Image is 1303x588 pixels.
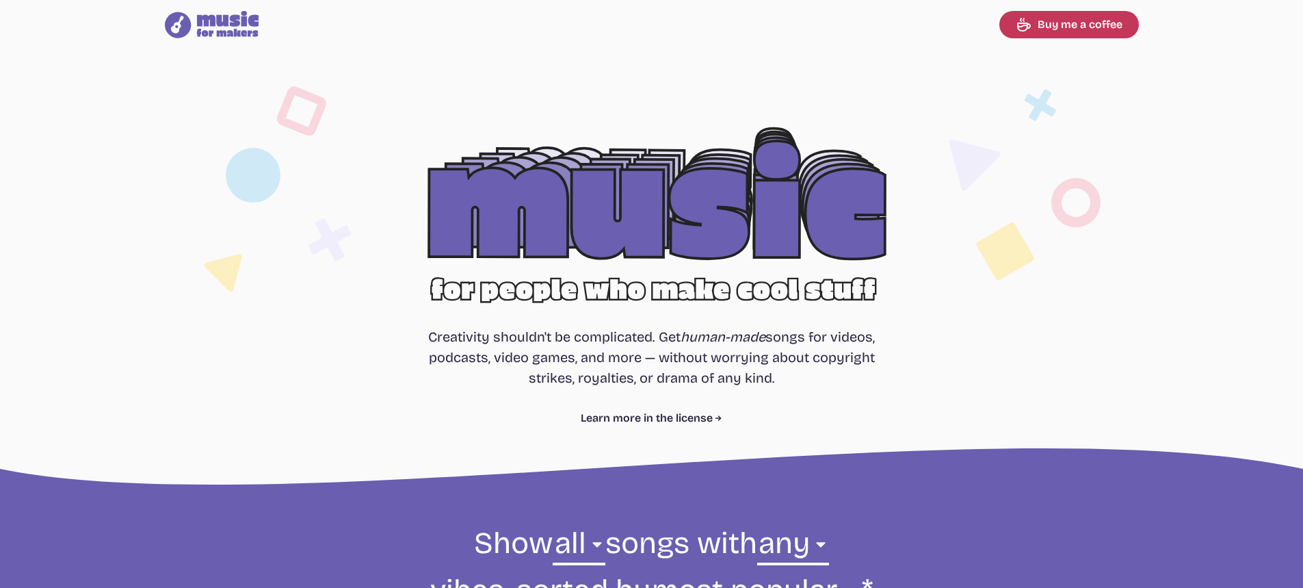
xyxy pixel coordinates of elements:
[681,329,765,345] i: human-made
[757,524,829,571] select: vibe
[553,524,605,571] select: genre
[999,11,1139,38] a: Buy me a coffee
[581,410,722,426] a: Learn more in the license
[428,327,876,388] p: Creativity shouldn't be complicated. Get songs for videos, podcasts, video games, and more — with...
